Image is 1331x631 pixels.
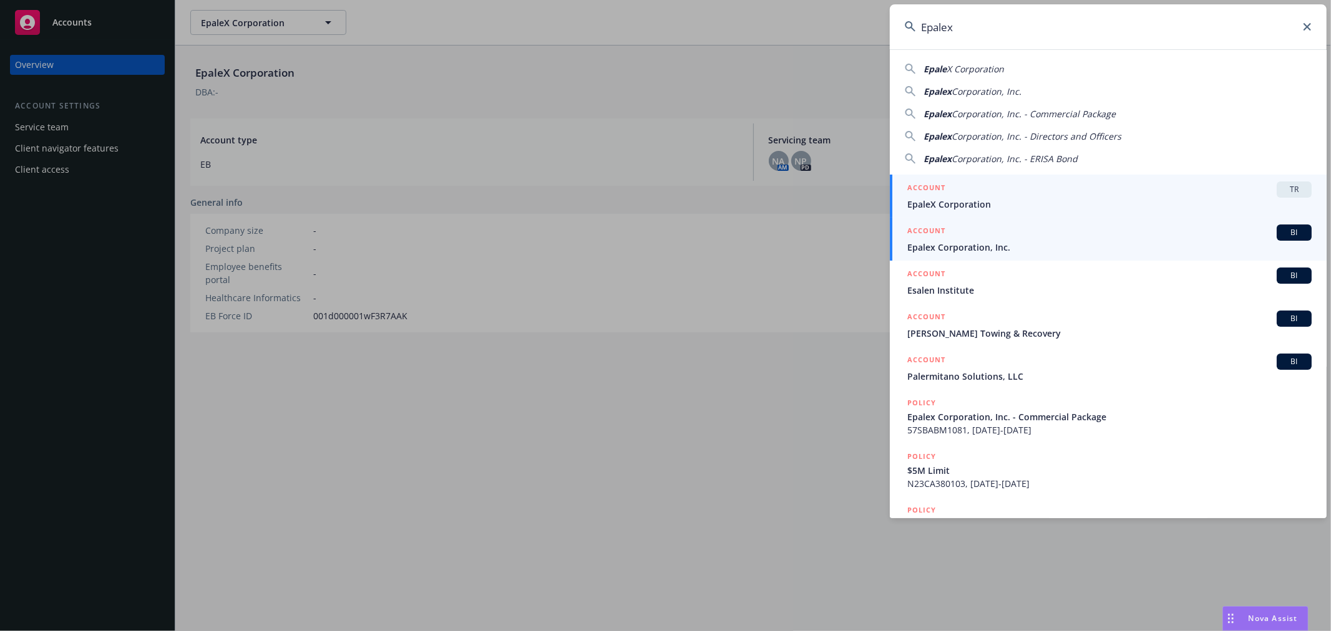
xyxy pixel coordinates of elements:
span: BI [1282,313,1307,324]
span: Corporation, Inc. [952,85,1021,97]
h5: POLICY [907,504,936,516]
span: 25-26 [907,518,1312,531]
a: POLICY25-26 [890,497,1327,551]
span: Epalex [924,108,952,120]
span: Palermitano Solutions, LLC [907,370,1312,383]
span: Esalen Institute [907,284,1312,297]
button: Nova Assist [1222,606,1309,631]
a: ACCOUNTBIEsalen Institute [890,261,1327,304]
span: Epalex [924,153,952,165]
a: ACCOUNTBI[PERSON_NAME] Towing & Recovery [890,304,1327,347]
span: $5M Limit [907,464,1312,477]
span: [PERSON_NAME] Towing & Recovery [907,327,1312,340]
h5: ACCOUNT [907,354,945,368]
input: Search... [890,4,1327,49]
span: X Corporation [947,63,1004,75]
span: Corporation, Inc. - ERISA Bond [952,153,1078,165]
span: Epalex [924,130,952,142]
h5: POLICY [907,450,936,463]
span: Corporation, Inc. - Directors and Officers [952,130,1121,142]
a: ACCOUNTBIEpalex Corporation, Inc. [890,218,1327,261]
h5: ACCOUNT [907,267,945,282]
span: Epalex Corporation, Inc. [907,241,1312,254]
span: TR [1282,184,1307,195]
h5: POLICY [907,397,936,409]
a: POLICYEpalex Corporation, Inc. - Commercial Package57SBABM1081, [DATE]-[DATE] [890,390,1327,443]
span: Nova Assist [1249,613,1298,624]
span: Corporation, Inc. - Commercial Package [952,108,1116,120]
div: Drag to move [1223,607,1239,630]
h5: ACCOUNT [907,181,945,196]
a: ACCOUNTBIPalermitano Solutions, LLC [890,347,1327,390]
span: Epale [924,63,947,75]
span: BI [1282,356,1307,367]
span: N23CA380103, [DATE]-[DATE] [907,477,1312,490]
h5: ACCOUNT [907,311,945,325]
h5: ACCOUNT [907,224,945,239]
span: Epalex Corporation, Inc. - Commercial Package [907,410,1312,423]
span: BI [1282,227,1307,238]
span: Epalex [924,85,952,97]
span: 57SBABM1081, [DATE]-[DATE] [907,423,1312,436]
span: BI [1282,270,1307,281]
span: EpaleX Corporation [907,198,1312,211]
a: POLICY$5M LimitN23CA380103, [DATE]-[DATE] [890,443,1327,497]
a: ACCOUNTTREpaleX Corporation [890,175,1327,218]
